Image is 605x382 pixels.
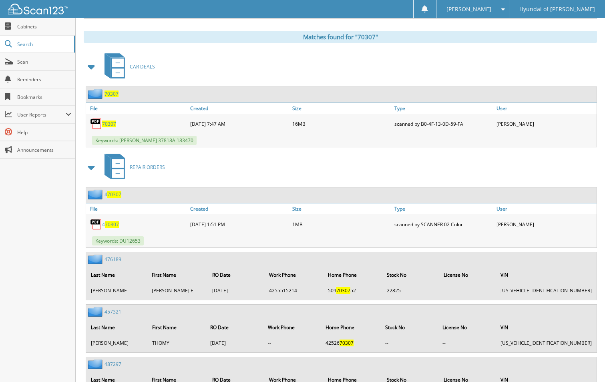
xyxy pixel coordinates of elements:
[340,340,354,346] span: 70307
[88,254,105,264] img: folder2.png
[206,319,263,336] th: RO Date
[17,41,70,48] span: Search
[17,111,66,118] span: User Reports
[105,308,121,315] a: 457321
[87,284,147,297] td: [PERSON_NAME]
[208,267,264,283] th: RO Date
[17,58,71,65] span: Scan
[105,221,119,228] span: 70307
[494,216,597,232] div: [PERSON_NAME]
[105,256,121,263] a: 476189
[87,267,147,283] th: Last Name
[494,116,597,132] div: [PERSON_NAME]
[188,116,290,132] div: [DATE] 7:47 AM
[383,267,438,283] th: Stock No
[336,287,350,294] span: 70307
[440,284,496,297] td: --
[496,267,596,283] th: VIN
[392,216,494,232] div: scanned by SCANNER 02 Color
[105,361,121,368] a: 487297
[102,121,116,127] a: 70307
[392,203,494,214] a: Type
[105,191,121,198] a: 470307
[206,336,263,350] td: [DATE]
[290,203,392,214] a: Size
[324,267,382,283] th: Home Phone
[290,103,392,114] a: Size
[519,7,595,12] span: Hyundai of [PERSON_NAME]
[84,31,597,43] div: Matches found for "70307"
[87,319,147,336] th: Last Name
[265,267,323,283] th: Work Phone
[565,344,605,382] iframe: Chat Widget
[188,216,290,232] div: [DATE] 1:51 PM
[92,136,197,145] span: Keywords: [PERSON_NAME] 37818A 183470
[496,319,596,336] th: VIN
[446,7,491,12] span: [PERSON_NAME]
[383,284,438,297] td: 22825
[17,147,71,153] span: Announcements
[438,319,496,336] th: License No
[8,4,68,14] img: scan123-logo-white.svg
[438,336,496,350] td: --
[208,284,264,297] td: [DATE]
[381,336,438,350] td: --
[86,203,188,214] a: File
[264,319,321,336] th: Work Phone
[392,103,494,114] a: Type
[392,116,494,132] div: scanned by B0-4F-13-0D-59-FA
[264,336,321,350] td: --
[324,284,382,297] td: 509 52
[188,103,290,114] a: Created
[496,284,596,297] td: [US_VEHICLE_IDENTIFICATION_NUMBER]
[100,151,165,183] a: REPAIR ORDERS
[105,90,119,97] a: 70307
[265,284,323,297] td: 4255515214
[494,103,597,114] a: User
[496,336,596,350] td: [US_VEHICLE_IDENTIFICATION_NUMBER]
[290,116,392,132] div: 16MB
[90,218,102,230] img: PDF.png
[148,267,208,283] th: First Name
[88,189,105,199] img: folder2.png
[322,336,380,350] td: 42526
[130,63,155,70] span: CAR DEALS
[92,236,144,245] span: Keywords: DU12653
[100,51,155,82] a: CAR DEALS
[88,359,105,369] img: folder2.png
[494,203,597,214] a: User
[440,267,496,283] th: License No
[148,336,205,350] td: THOMY
[290,216,392,232] div: 1MB
[322,319,380,336] th: Home Phone
[87,336,147,350] td: [PERSON_NAME]
[381,319,438,336] th: Stock No
[148,284,208,297] td: [PERSON_NAME] E
[88,307,105,317] img: folder2.png
[102,221,119,228] a: 470307
[17,94,71,101] span: Bookmarks
[86,103,188,114] a: File
[88,89,105,99] img: folder2.png
[17,129,71,136] span: Help
[188,203,290,214] a: Created
[90,118,102,130] img: PDF.png
[17,23,71,30] span: Cabinets
[130,164,165,171] span: REPAIR ORDERS
[107,191,121,198] span: 70307
[148,319,205,336] th: First Name
[17,76,71,83] span: Reminders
